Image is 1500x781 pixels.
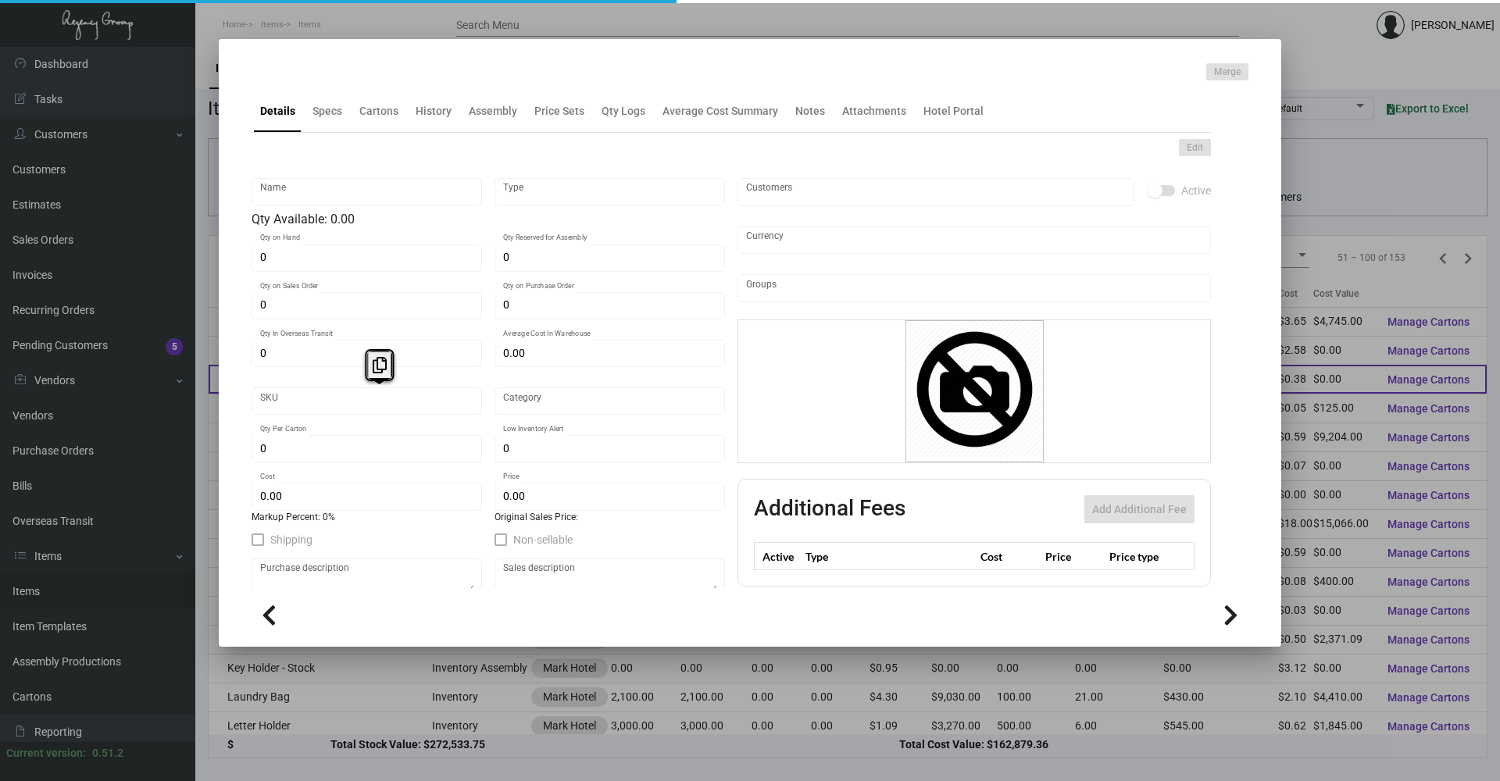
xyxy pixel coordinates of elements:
[6,745,86,761] div: Current version:
[1105,543,1176,570] th: Price type
[1041,543,1105,570] th: Price
[373,357,387,373] i: Copy
[977,543,1041,570] th: Cost
[416,103,452,119] div: History
[802,543,977,570] th: Type
[252,210,725,229] div: Qty Available: 0.00
[469,103,517,119] div: Assembly
[270,530,312,549] span: Shipping
[1084,495,1195,523] button: Add Additional Fee
[755,543,802,570] th: Active
[513,530,573,549] span: Non-sellable
[746,282,1203,294] input: Add new..
[754,495,905,523] h2: Additional Fees
[602,103,645,119] div: Qty Logs
[795,103,825,119] div: Notes
[92,745,123,761] div: 0.51.2
[534,103,584,119] div: Price Sets
[1181,181,1211,200] span: Active
[1092,503,1187,515] span: Add Additional Fee
[1206,63,1248,80] button: Merge
[312,103,342,119] div: Specs
[1214,66,1241,79] span: Merge
[923,103,984,119] div: Hotel Portal
[662,103,778,119] div: Average Cost Summary
[746,186,1127,198] input: Add new..
[842,103,906,119] div: Attachments
[1179,139,1211,156] button: Edit
[359,103,398,119] div: Cartons
[260,103,295,119] div: Details
[1187,141,1203,155] span: Edit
